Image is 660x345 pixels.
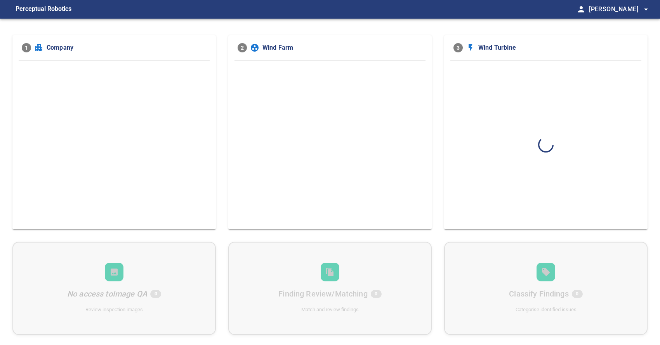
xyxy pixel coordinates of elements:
[478,43,638,52] span: Wind Turbine
[16,3,71,16] figcaption: Perceptual Robotics
[589,4,651,15] span: [PERSON_NAME]
[586,2,651,17] button: [PERSON_NAME]
[22,43,31,52] span: 1
[453,43,463,52] span: 3
[238,43,247,52] span: 2
[47,43,207,52] span: Company
[262,43,422,52] span: Wind Farm
[641,5,651,14] span: arrow_drop_down
[577,5,586,14] span: person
